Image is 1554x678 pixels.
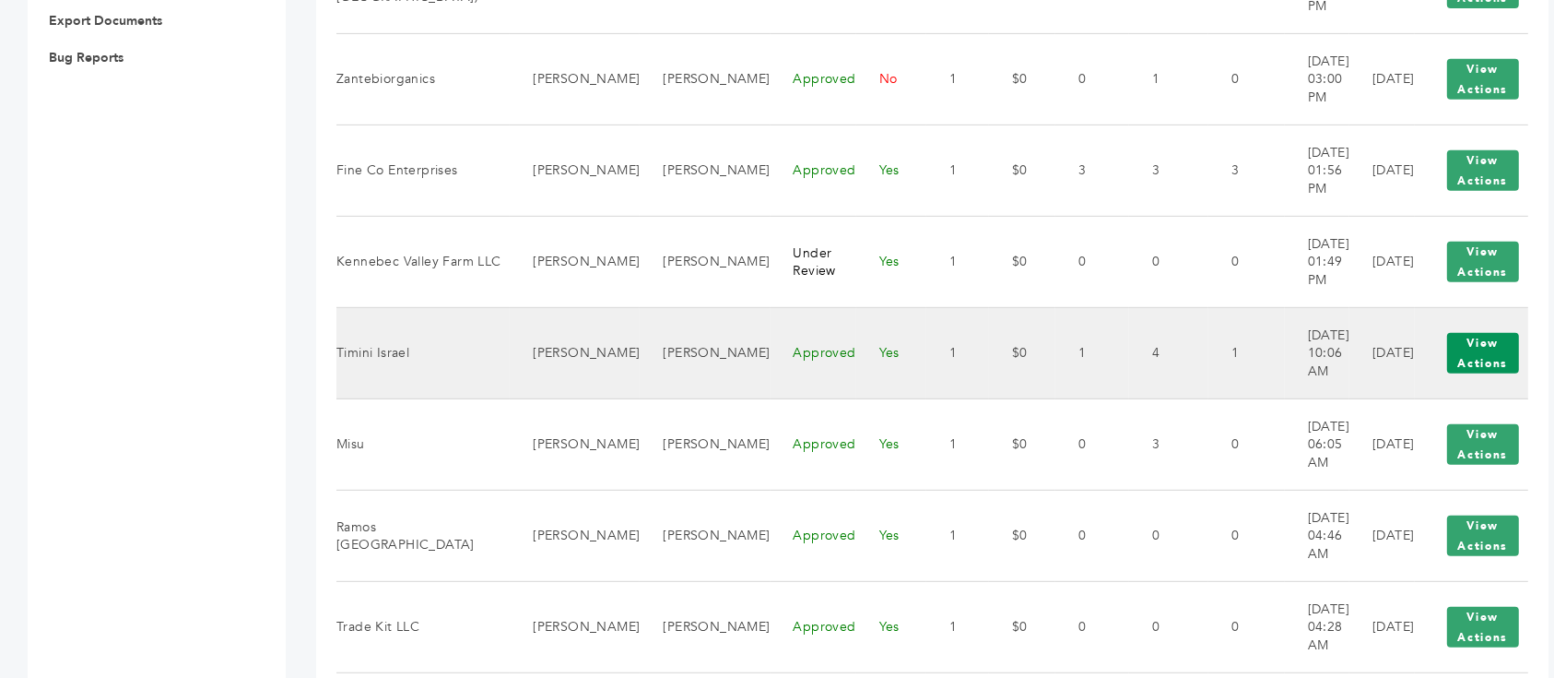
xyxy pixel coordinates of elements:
td: [PERSON_NAME] [510,34,640,125]
td: [PERSON_NAME] [640,308,770,399]
td: 0 [1055,399,1129,491]
button: View Actions [1447,333,1519,374]
td: Yes [856,308,926,399]
td: [DATE] 03:00 PM [1285,34,1349,125]
td: $0 [989,491,1055,582]
td: [PERSON_NAME] [640,399,770,491]
td: [PERSON_NAME] [640,34,770,125]
td: [PERSON_NAME] [640,491,770,582]
td: [DATE] [1349,217,1414,308]
td: $0 [989,217,1055,308]
td: [DATE] 06:05 AM [1285,399,1349,491]
td: Kennebec Valley Farm LLC [336,217,510,308]
td: 0 [1208,34,1285,125]
td: 0 [1055,491,1129,582]
td: Yes [856,491,926,582]
td: 3 [1129,125,1208,217]
td: [PERSON_NAME] [510,582,640,673]
td: 1 [1208,308,1285,399]
td: 1 [1055,308,1129,399]
td: Approved [771,308,856,399]
td: Approved [771,399,856,491]
td: [PERSON_NAME] [510,491,640,582]
td: 0 [1129,582,1208,673]
td: Ramos [GEOGRAPHIC_DATA] [336,491,510,582]
td: Approved [771,34,856,125]
td: [PERSON_NAME] [640,125,770,217]
td: 4 [1129,308,1208,399]
td: Approved [771,582,856,673]
td: [DATE] 04:46 AM [1285,491,1349,582]
td: [DATE] [1349,582,1414,673]
td: 1 [1129,34,1208,125]
td: Approved [771,491,856,582]
td: $0 [989,125,1055,217]
td: 3 [1208,125,1285,217]
td: 1 [926,34,989,125]
td: [PERSON_NAME] [510,308,640,399]
td: Under Review [771,217,856,308]
td: Yes [856,582,926,673]
td: [DATE] 04:28 AM [1285,582,1349,673]
td: 0 [1055,582,1129,673]
td: No [856,34,926,125]
td: [PERSON_NAME] [510,399,640,491]
td: [DATE] 10:06 AM [1285,308,1349,399]
td: Timini Israel [336,308,510,399]
button: View Actions [1447,516,1519,556]
td: 3 [1129,399,1208,491]
td: [DATE] 01:56 PM [1285,125,1349,217]
a: Bug Reports [49,49,124,66]
td: 1 [926,217,989,308]
td: [DATE] [1349,34,1414,125]
td: 0 [1129,217,1208,308]
td: [DATE] [1349,399,1414,491]
button: View Actions [1447,150,1519,191]
td: [PERSON_NAME] [510,125,640,217]
td: 0 [1055,34,1129,125]
td: $0 [989,308,1055,399]
td: Zantebiorganics [336,34,510,125]
td: 0 [1208,399,1285,491]
button: View Actions [1447,59,1519,100]
td: 1 [926,125,989,217]
td: Trade Kit LLC [336,582,510,673]
td: [PERSON_NAME] [640,217,770,308]
button: View Actions [1447,607,1519,648]
td: Approved [771,125,856,217]
td: $0 [989,399,1055,491]
td: Yes [856,125,926,217]
td: Fine Co Enterprises [336,125,510,217]
td: [DATE] [1349,125,1414,217]
td: 1 [926,582,989,673]
td: [DATE] [1349,491,1414,582]
td: [PERSON_NAME] [640,582,770,673]
td: 0 [1129,491,1208,582]
a: Export Documents [49,12,162,30]
td: Yes [856,217,926,308]
td: 0 [1208,217,1285,308]
td: 1 [926,491,989,582]
td: 3 [1055,125,1129,217]
button: View Actions [1447,242,1519,282]
td: 0 [1055,217,1129,308]
td: $0 [989,582,1055,673]
td: 0 [1208,491,1285,582]
td: [DATE] 01:49 PM [1285,217,1349,308]
button: View Actions [1447,424,1519,465]
td: 0 [1208,582,1285,673]
td: [DATE] [1349,308,1414,399]
td: 1 [926,308,989,399]
td: 1 [926,399,989,491]
td: Misu [336,399,510,491]
td: [PERSON_NAME] [510,217,640,308]
td: Yes [856,399,926,491]
td: $0 [989,34,1055,125]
